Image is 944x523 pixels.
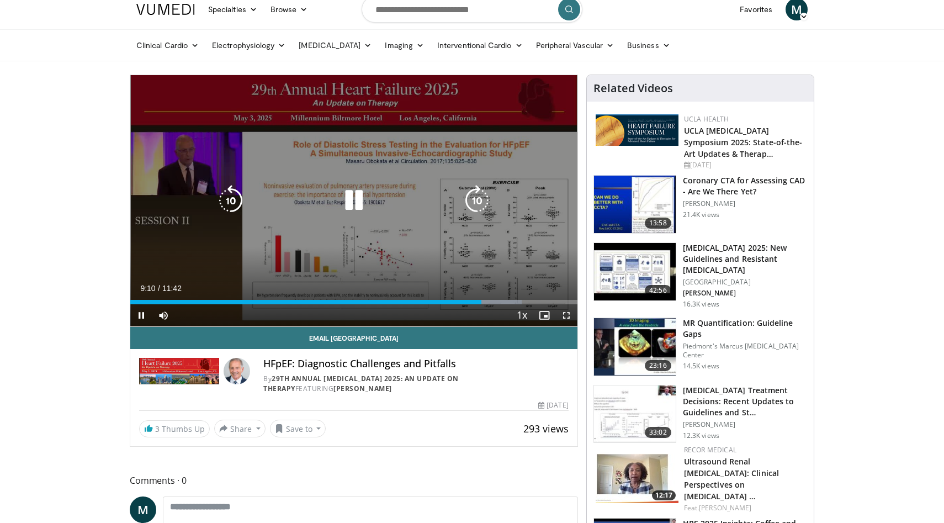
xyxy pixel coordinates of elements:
[594,318,676,376] img: ca16ecdd-9a4c-43fa-b8a3-6760c2798b47.150x105_q85_crop-smart_upscale.jpg
[152,304,174,326] button: Mute
[162,284,182,293] span: 11:42
[596,445,678,503] a: 12:17
[621,34,677,56] a: Business
[593,82,673,95] h4: Related Videos
[511,304,533,326] button: Playback Rate
[378,34,431,56] a: Imaging
[270,420,326,437] button: Save to
[130,75,577,327] video-js: Video Player
[292,34,378,56] a: [MEDICAL_DATA]
[214,420,266,437] button: Share
[683,420,807,429] p: [PERSON_NAME]
[652,490,676,500] span: 12:17
[593,385,807,443] a: 33:02 [MEDICAL_DATA] Treatment Decisions: Recent Updates to Guidelines and St… [PERSON_NAME] 12.3...
[130,304,152,326] button: Pause
[683,210,719,219] p: 21.4K views
[263,374,568,394] div: By FEATURING
[538,400,568,410] div: [DATE]
[205,34,292,56] a: Electrophysiology
[431,34,529,56] a: Interventional Cardio
[130,34,205,56] a: Clinical Cardio
[140,284,155,293] span: 9:10
[645,218,671,229] span: 13:58
[593,242,807,309] a: 42:56 [MEDICAL_DATA] 2025: New Guidelines and Resistant [MEDICAL_DATA] [GEOGRAPHIC_DATA] [PERSON_...
[139,358,219,384] img: 29th Annual Heart Failure 2025: An Update on Therapy
[594,243,676,300] img: 280bcb39-0f4e-42eb-9c44-b41b9262a277.150x105_q85_crop-smart_upscale.jpg
[699,503,751,513] a: [PERSON_NAME]
[683,385,807,418] h3: [MEDICAL_DATA] Treatment Decisions: Recent Updates to Guidelines and St…
[684,160,805,170] div: [DATE]
[683,300,719,309] p: 16.3K views
[593,175,807,234] a: 13:58 Coronary CTA for Assessing CAD - Are We There Yet? [PERSON_NAME] 21.4K views
[645,360,671,371] span: 23:16
[594,176,676,233] img: 34b2b9a4-89e5-4b8c-b553-8a638b61a706.150x105_q85_crop-smart_upscale.jpg
[263,374,459,393] a: 29th Annual [MEDICAL_DATA] 2025: An Update on Therapy
[533,304,555,326] button: Enable picture-in-picture mode
[683,431,719,440] p: 12.3K views
[593,318,807,376] a: 23:16 MR Quantification: Guideline Gaps Piedmont's Marcus [MEDICAL_DATA] Center 14.5K views
[596,114,678,146] img: 0682476d-9aca-4ba2-9755-3b180e8401f5.png.150x105_q85_autocrop_double_scale_upscale_version-0.2.png
[596,445,678,503] img: db5eb954-b69d-40f8-a012-f5d3258e0349.150x105_q85_crop-smart_upscale.jpg
[555,304,577,326] button: Fullscreen
[155,424,160,434] span: 3
[158,284,160,293] span: /
[684,503,805,513] div: Feat.
[645,285,671,296] span: 42:56
[130,300,577,304] div: Progress Bar
[136,4,195,15] img: VuMedi Logo
[683,289,807,298] p: [PERSON_NAME]
[684,125,803,159] a: UCLA [MEDICAL_DATA] Symposium 2025: State-of-the-Art Updates & Therap…
[224,358,250,384] img: Avatar
[130,496,156,523] a: M
[684,445,736,455] a: Recor Medical
[683,199,807,208] p: [PERSON_NAME]
[683,175,807,197] h3: Coronary CTA for Assessing CAD - Are We There Yet?
[683,342,807,360] p: Piedmont's Marcus [MEDICAL_DATA] Center
[683,278,807,287] p: [GEOGRAPHIC_DATA]
[333,384,392,393] a: [PERSON_NAME]
[684,114,729,124] a: UCLA Health
[683,242,807,276] h3: [MEDICAL_DATA] 2025: New Guidelines and Resistant [MEDICAL_DATA]
[139,420,210,437] a: 3 Thumbs Up
[594,385,676,443] img: 6f79f02c-3240-4454-8beb-49f61d478177.150x105_q85_crop-smart_upscale.jpg
[645,427,671,438] span: 33:02
[130,327,577,349] a: Email [GEOGRAPHIC_DATA]
[130,473,578,488] span: Comments 0
[529,34,621,56] a: Peripheral Vascular
[683,362,719,371] p: 14.5K views
[683,318,807,340] h3: MR Quantification: Guideline Gaps
[523,422,569,435] span: 293 views
[263,358,568,370] h4: HFpEF: Diagnostic Challenges and Pitfalls
[684,456,779,501] a: Ultrasound Renal [MEDICAL_DATA]: Clinical Perspectives on [MEDICAL_DATA] …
